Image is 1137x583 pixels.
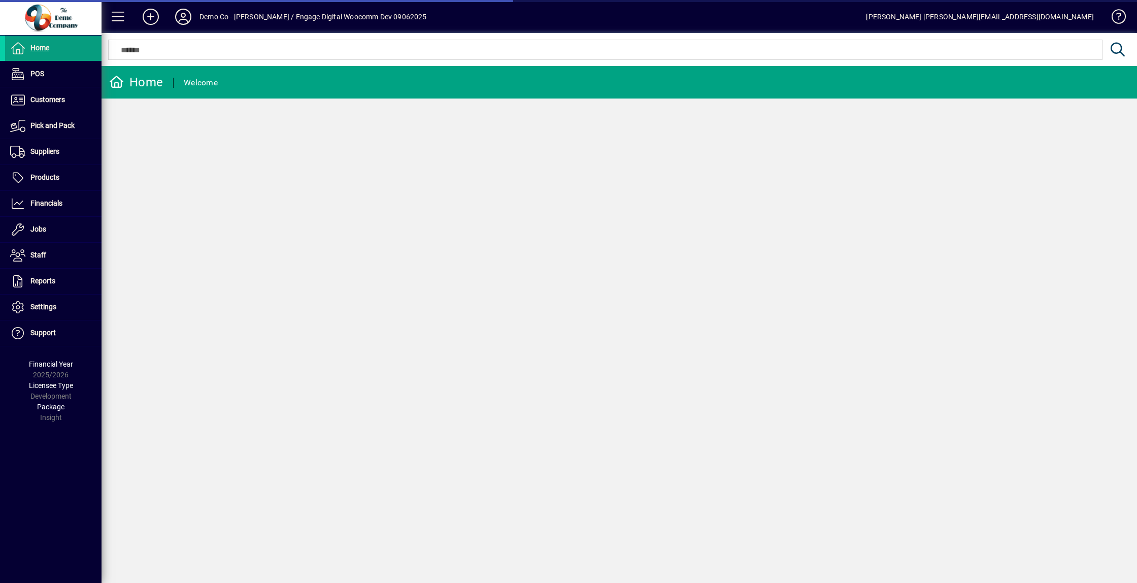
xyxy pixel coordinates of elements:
span: Financial Year [29,360,73,368]
span: Support [30,329,56,337]
a: Staff [5,243,102,268]
span: Financials [30,199,62,207]
a: Support [5,320,102,346]
button: Profile [167,8,199,26]
a: Customers [5,87,102,113]
a: POS [5,61,102,87]
span: Settings [30,303,56,311]
span: Jobs [30,225,46,233]
a: Jobs [5,217,102,242]
a: Knowledge Base [1104,2,1124,35]
span: Reports [30,277,55,285]
a: Pick and Pack [5,113,102,139]
div: Home [109,74,163,90]
span: Suppliers [30,147,59,155]
button: Add [135,8,167,26]
span: Package [37,403,64,411]
div: [PERSON_NAME] [PERSON_NAME][EMAIL_ADDRESS][DOMAIN_NAME] [866,9,1094,25]
span: Home [30,44,49,52]
span: POS [30,70,44,78]
div: Welcome [184,75,218,91]
span: Products [30,173,59,181]
a: Reports [5,269,102,294]
span: Licensee Type [29,381,73,390]
a: Financials [5,191,102,216]
div: Demo Co - [PERSON_NAME] / Engage Digital Woocomm Dev 09062025 [199,9,427,25]
a: Suppliers [5,139,102,165]
span: Pick and Pack [30,121,75,129]
a: Products [5,165,102,190]
span: Customers [30,95,65,104]
a: Settings [5,295,102,320]
span: Staff [30,251,46,259]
